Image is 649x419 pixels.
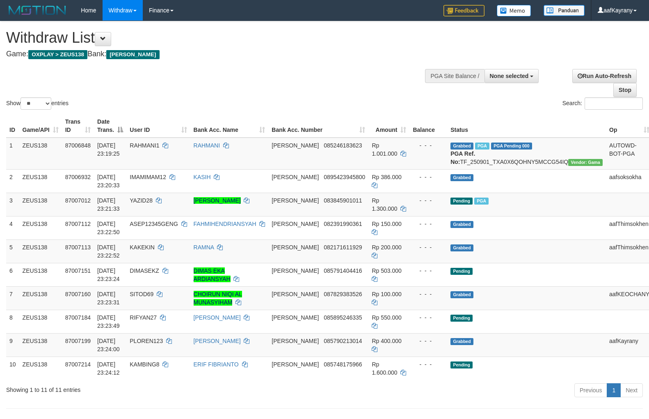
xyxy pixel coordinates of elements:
span: Grabbed [450,221,473,228]
td: TF_250901_TXA0X6QOHNY5MCCG54IQ [447,138,606,170]
td: ZEUS138 [19,239,62,263]
span: PLOREN123 [130,338,163,344]
span: PGA Pending [491,143,532,150]
td: ZEUS138 [19,310,62,333]
div: - - - [413,290,444,298]
img: Button%20Memo.svg [497,5,531,16]
span: YAZID28 [130,197,153,204]
a: FAHMIHENDRIANSYAH [194,221,256,227]
span: None selected [490,73,529,79]
th: Bank Acc. Name: activate to sort column ascending [190,114,269,138]
h1: Withdraw List [6,30,425,46]
span: [PERSON_NAME] [272,361,319,368]
img: panduan.png [544,5,585,16]
span: ASEP12345GENG [130,221,178,227]
a: RAMNA [194,244,214,251]
span: Copy 085748175966 to clipboard [324,361,362,368]
a: RAHMANI [194,142,220,149]
span: [PERSON_NAME] [272,314,319,321]
th: Game/API: activate to sort column ascending [19,114,62,138]
td: 5 [6,239,19,263]
span: Grabbed [450,143,473,150]
span: Rp 150.000 [372,221,401,227]
span: RAHMANI1 [130,142,159,149]
span: Pending [450,315,473,322]
th: Trans ID: activate to sort column ascending [62,114,94,138]
span: Pending [450,361,473,368]
span: Rp 200.000 [372,244,401,251]
span: 87006932 [65,174,91,180]
span: 87007184 [65,314,91,321]
span: [PERSON_NAME] [272,221,319,227]
span: [DATE] 23:23:24 [97,267,120,282]
span: Rp 1.300.000 [372,197,397,212]
span: [DATE] 23:22:50 [97,221,120,235]
td: ZEUS138 [19,216,62,239]
span: Rp 1.600.000 [372,361,397,376]
div: PGA Site Balance / [425,69,484,83]
span: [DATE] 23:19:25 [97,142,120,157]
span: 87007012 [65,197,91,204]
a: Previous [574,383,607,397]
span: DIMASEKZ [130,267,159,274]
select: Showentries [21,97,51,110]
label: Search: [562,97,643,110]
span: [DATE] 23:21:33 [97,197,120,212]
span: Grabbed [450,338,473,345]
h4: Game: Bank: [6,50,425,58]
span: [PERSON_NAME] [272,267,319,274]
a: [PERSON_NAME] [194,314,241,321]
td: 2 [6,169,19,193]
span: Rp 1.001.000 [372,142,397,157]
div: - - - [413,267,444,275]
td: 8 [6,310,19,333]
img: Feedback.jpg [443,5,484,16]
td: 9 [6,333,19,357]
td: 3 [6,193,19,216]
span: Rp 550.000 [372,314,401,321]
td: 4 [6,216,19,239]
span: 87007113 [65,244,91,251]
span: 87007112 [65,221,91,227]
span: Grabbed [450,244,473,251]
div: - - - [413,196,444,205]
td: ZEUS138 [19,193,62,216]
div: Showing 1 to 11 of 11 entries [6,382,264,394]
span: 87007214 [65,361,91,368]
span: [PERSON_NAME] [272,142,319,149]
span: Rp 100.000 [372,291,401,297]
b: PGA Ref. No: [450,150,475,165]
span: Grabbed [450,291,473,298]
th: Status [447,114,606,138]
span: [PERSON_NAME] [272,291,319,297]
a: ERIF FIBRIANTO [194,361,239,368]
span: 87006848 [65,142,91,149]
div: - - - [413,220,444,228]
span: Copy 082391990361 to clipboard [324,221,362,227]
span: OXPLAY > ZEUS138 [28,50,87,59]
div: - - - [413,337,444,345]
div: - - - [413,313,444,322]
td: 6 [6,263,19,286]
span: [DATE] 23:23:49 [97,314,120,329]
span: Rp 503.000 [372,267,401,274]
th: Bank Acc. Number: activate to sort column ascending [268,114,368,138]
td: 10 [6,357,19,380]
span: [DATE] 23:24:12 [97,361,120,376]
span: Copy 085895246335 to clipboard [324,314,362,321]
th: Amount: activate to sort column ascending [368,114,409,138]
span: [PERSON_NAME] [106,50,159,59]
button: None selected [484,69,539,83]
span: 87007160 [65,291,91,297]
a: KASIH [194,174,211,180]
span: [DATE] 23:24:00 [97,338,120,352]
span: Copy 085791404416 to clipboard [324,267,362,274]
td: ZEUS138 [19,333,62,357]
a: 1 [607,383,621,397]
a: [PERSON_NAME] [194,338,241,344]
span: Copy 085790213014 to clipboard [324,338,362,344]
td: ZEUS138 [19,286,62,310]
span: Copy 085246183623 to clipboard [324,142,362,149]
td: ZEUS138 [19,169,62,193]
img: MOTION_logo.png [6,4,69,16]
